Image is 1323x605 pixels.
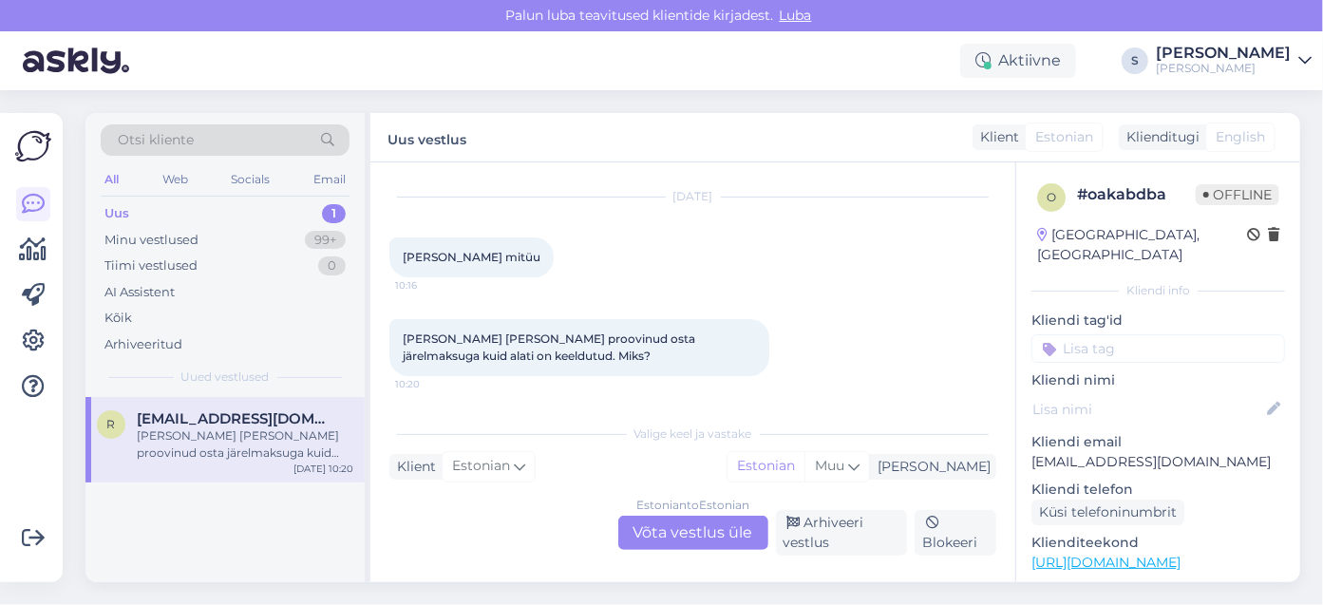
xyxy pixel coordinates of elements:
div: Kliendi info [1031,282,1285,299]
div: Web [159,167,192,192]
span: rein.lamp@mail.ee [137,410,334,427]
label: Uus vestlus [387,124,466,150]
input: Lisa nimi [1032,399,1263,420]
p: [EMAIL_ADDRESS][DOMAIN_NAME] [1031,452,1285,472]
div: Uus [104,204,129,223]
p: Kliendi telefon [1031,480,1285,500]
div: 1 [322,204,346,223]
span: 10:16 [395,278,466,293]
div: [PERSON_NAME] [1156,46,1291,61]
p: Kliendi nimi [1031,370,1285,390]
p: Kliendi tag'id [1031,311,1285,331]
div: [PERSON_NAME] [870,457,991,477]
span: Offline [1196,184,1279,205]
div: Klienditugi [1119,127,1200,147]
a: [PERSON_NAME][PERSON_NAME] [1156,46,1312,76]
div: 99+ [305,231,346,250]
span: o [1047,190,1056,204]
div: Estonian [728,452,804,481]
p: Kliendi email [1031,432,1285,452]
div: 0 [318,256,346,275]
div: Küsi telefoninumbrit [1031,500,1184,525]
div: S [1122,47,1148,74]
span: [PERSON_NAME] mitüu [403,250,540,264]
div: Valige keel ja vastake [389,425,996,443]
p: Klienditeekond [1031,533,1285,553]
div: Minu vestlused [104,231,198,250]
span: Estonian [1035,127,1093,147]
div: # oakabdba [1077,183,1196,206]
p: Vaata edasi ... [1031,578,1285,596]
div: Arhiveeritud [104,335,182,354]
div: Tiimi vestlused [104,256,198,275]
span: Uued vestlused [181,369,270,386]
div: AI Assistent [104,283,175,302]
div: Kõik [104,309,132,328]
div: Email [310,167,350,192]
div: Socials [227,167,274,192]
a: [URL][DOMAIN_NAME] [1031,554,1181,571]
div: [DATE] 10:20 [293,462,353,476]
div: [PERSON_NAME] [PERSON_NAME] proovinud osta järelmaksuga kuid alati on keeldutud. Miks? [137,427,353,462]
div: Võta vestlus üle [618,516,768,550]
div: [DATE] [389,188,996,205]
div: Klient [973,127,1019,147]
div: Klient [389,457,436,477]
span: [PERSON_NAME] [PERSON_NAME] proovinud osta järelmaksuga kuid alati on keeldutud. Miks? [403,331,698,363]
input: Lisa tag [1031,334,1285,363]
span: Estonian [452,456,510,477]
span: Muu [815,457,844,474]
img: Askly Logo [15,128,51,164]
div: Arhiveeri vestlus [776,510,907,556]
div: All [101,167,123,192]
div: Estonian to Estonian [636,497,749,514]
span: 10:20 [395,377,466,391]
span: English [1216,127,1265,147]
div: Blokeeri [915,510,996,556]
span: Luba [774,7,818,24]
div: [GEOGRAPHIC_DATA], [GEOGRAPHIC_DATA] [1037,225,1247,265]
div: [PERSON_NAME] [1156,61,1291,76]
span: Otsi kliente [118,130,194,150]
span: r [107,417,116,431]
div: Aktiivne [960,44,1076,78]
